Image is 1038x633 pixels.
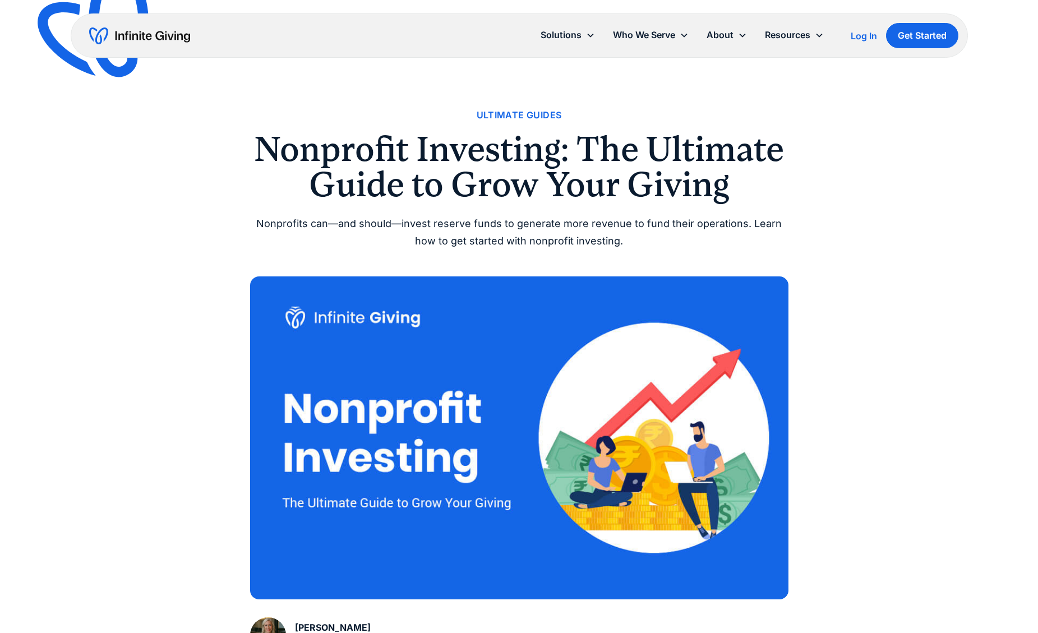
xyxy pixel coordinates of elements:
[604,23,698,47] div: Who We Serve
[250,215,788,249] div: Nonprofits can—and should—invest reserve funds to generate more revenue to fund their operations....
[541,27,582,43] div: Solutions
[851,29,877,43] a: Log In
[765,27,810,43] div: Resources
[532,23,604,47] div: Solutions
[250,132,788,202] h1: Nonprofit Investing: The Ultimate Guide to Grow Your Giving
[707,27,733,43] div: About
[886,23,958,48] a: Get Started
[477,108,562,123] a: Ultimate Guides
[613,27,675,43] div: Who We Serve
[89,27,190,45] a: home
[851,31,877,40] div: Log In
[698,23,756,47] div: About
[756,23,833,47] div: Resources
